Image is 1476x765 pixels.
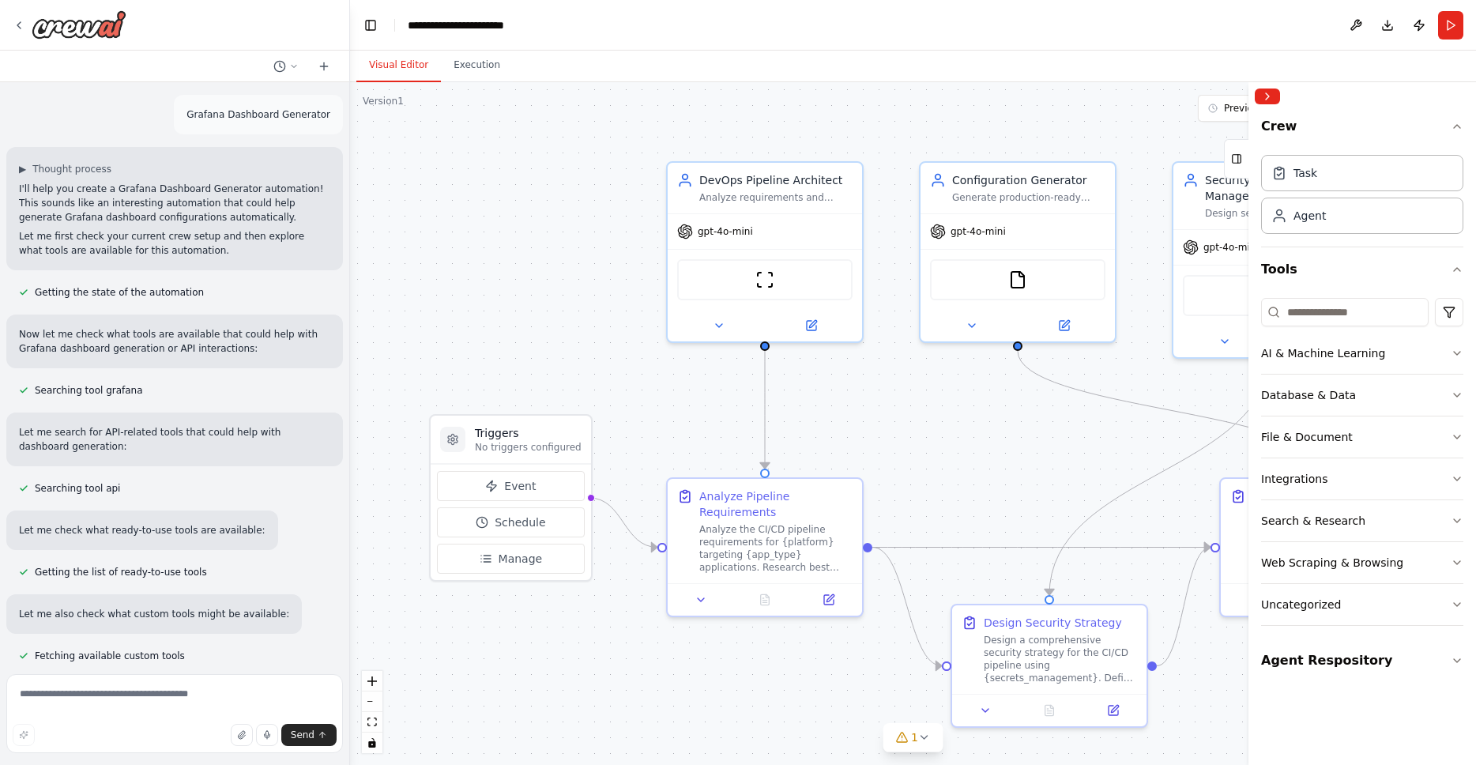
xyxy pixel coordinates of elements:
div: Analyze Pipeline RequirementsAnalyze the CI/CD pipeline requirements for {platform} targeting {ap... [666,477,864,617]
button: Manage [437,544,585,574]
g: Edge from b57fee0e-f926-421c-bc65-14d94b9000db to c7df7bca-6c8c-4788-990b-e991685f0306 [757,351,773,469]
div: Design a comprehensive security strategy for the CI/CD pipeline using {secrets_management}. Defin... [984,634,1137,684]
button: AI & Machine Learning [1261,333,1463,374]
button: Schedule [437,507,585,537]
div: Security & Secrets ManagerDesign secure secrets management strategy using {secrets_management} fo... [1172,161,1369,359]
div: DevOps Pipeline Architect [699,172,853,188]
div: Analyze the CI/CD pipeline requirements for {platform} targeting {app_type} applications. Researc... [699,523,853,574]
div: Tools [1261,292,1463,639]
span: Fetching available custom tools [35,650,185,662]
div: Search & Research [1261,513,1365,529]
button: No output available [732,590,799,609]
div: Version 1 [363,95,404,107]
button: Click to speak your automation idea [256,724,278,746]
button: zoom in [362,671,382,692]
button: Start a new chat [311,57,337,76]
button: Previous executions [1198,95,1388,122]
g: Edge from f0694472-2f5e-484c-b6ff-15e4816d40ad to dd4ff755-5e91-4def-9dd0-d9af4812fd84 [1010,351,1326,469]
button: Hide left sidebar [360,14,382,36]
button: Agent Respository [1261,639,1463,683]
button: Send [281,724,337,746]
div: Configuration GeneratorGenerate production-ready {platform} configuration files based on pipeline... [919,161,1116,343]
div: Uncategorized [1261,597,1341,612]
button: Collapse right sidebar [1255,89,1280,104]
button: Open in side panel [1019,316,1109,335]
g: Edge from c7df7bca-6c8c-4788-990b-e991685f0306 to 002794fc-a5d6-46c0-8e57-7825f0093237 [872,540,942,674]
div: Design Security Strategy [984,615,1122,631]
button: Search & Research [1261,500,1463,541]
img: ScrapeWebsiteTool [755,270,774,289]
nav: breadcrumb [408,17,504,33]
div: Analyze Pipeline Requirements [699,488,853,520]
p: Let me also check what custom tools might be available: [19,607,289,621]
span: Getting the list of ready-to-use tools [35,566,207,578]
p: Let me first check your current crew setup and then explore what tools are available for this aut... [19,229,330,258]
img: FileReadTool [1008,270,1027,289]
span: Thought process [32,163,111,175]
div: Crew [1261,149,1463,247]
span: Event [504,478,536,494]
p: Let me search for API-related tools that could help with dashboard generation: [19,425,330,454]
button: Toggle Sidebar [1242,82,1255,765]
div: Task [1293,165,1317,181]
div: Web Scraping & Browsing [1261,555,1403,571]
button: Web Scraping & Browsing [1261,542,1463,583]
div: Analyze requirements and design comprehensive CI/CD pipeline configurations for {platform} suppor... [699,191,853,204]
g: Edge from triggers to c7df7bca-6c8c-4788-990b-e991685f0306 [589,490,657,556]
span: Previous executions [1224,102,1318,115]
span: Searching tool grafana [35,384,143,397]
button: File & Document [1261,416,1463,458]
button: No output available [1016,701,1083,720]
button: Open in side panel [766,316,856,335]
button: ▶Thought process [19,163,111,175]
button: Event [437,471,585,501]
div: Configuration Generator [952,172,1105,188]
span: gpt-4o-mini [1203,241,1259,254]
p: Let me check what ready-to-use tools are available: [19,523,265,537]
button: Visual Editor [356,49,441,82]
div: Database & Data [1261,387,1356,403]
span: 1 [911,729,918,745]
div: Security & Secrets Manager [1205,172,1358,204]
button: Database & Data [1261,375,1463,416]
button: zoom out [362,692,382,712]
div: Generate Pipeline ConfigurationsGenerate complete {platform} configuration files implementing the... [1219,477,1417,617]
span: Schedule [495,514,545,530]
div: DevOps Pipeline ArchitectAnalyze requirements and design comprehensive CI/CD pipeline configurati... [666,161,864,343]
p: I'll help you create a Grafana Dashboard Generator automation! This sounds like an interesting au... [19,182,330,224]
g: Edge from e90e1ddb-5459-44be-a62a-bb558206a435 to 002794fc-a5d6-46c0-8e57-7825f0093237 [1041,351,1278,595]
button: Improve this prompt [13,724,35,746]
button: Uncategorized [1261,584,1463,625]
span: Searching tool api [35,482,120,495]
p: No triggers configured [475,441,582,454]
div: Generate production-ready {platform} configuration files based on pipeline architecture. Create Y... [952,191,1105,204]
div: Integrations [1261,471,1327,487]
span: gpt-4o-mini [951,225,1006,238]
button: fit view [362,712,382,733]
div: Design Security StrategyDesign a comprehensive security strategy for the CI/CD pipeline using {se... [951,604,1148,728]
div: Agent [1293,208,1326,224]
div: React Flow controls [362,671,382,753]
div: File & Document [1261,429,1353,445]
div: TriggersNo triggers configuredEventScheduleManage [429,414,593,582]
img: Logo [32,10,126,39]
button: Open in side panel [1086,701,1140,720]
span: Getting the state of the automation [35,286,204,299]
div: AI & Machine Learning [1261,345,1385,361]
button: 1 [883,723,943,752]
button: Tools [1261,247,1463,292]
h3: Triggers [475,425,582,441]
span: ▶ [19,163,26,175]
g: Edge from c7df7bca-6c8c-4788-990b-e991685f0306 to dd4ff755-5e91-4def-9dd0-d9af4812fd84 [872,540,1211,556]
button: Crew [1261,111,1463,149]
p: Grafana Dashboard Generator [186,107,330,122]
button: Open in side panel [801,590,856,609]
button: toggle interactivity [362,733,382,753]
p: Now let me check what tools are available that could help with Grafana dashboard generation or AP... [19,327,330,356]
span: Send [291,729,314,741]
div: Design secure secrets management strategy using {secrets_management} for the CI/CD pipeline. Ensu... [1205,207,1358,220]
g: Edge from 002794fc-a5d6-46c0-8e57-7825f0093237 to dd4ff755-5e91-4def-9dd0-d9af4812fd84 [1157,540,1211,674]
button: Switch to previous chat [267,57,305,76]
span: Manage [499,551,543,567]
button: Upload files [231,724,253,746]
